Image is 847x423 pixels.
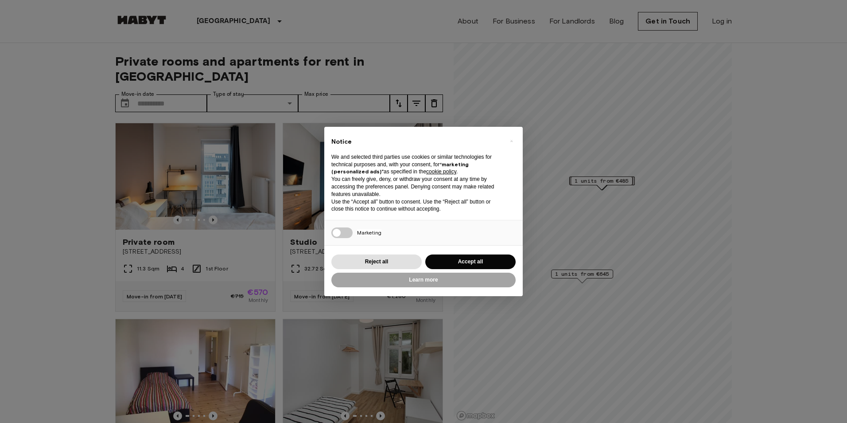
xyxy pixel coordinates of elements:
span: Marketing [357,229,381,236]
button: Accept all [425,255,516,269]
button: Close this notice [504,134,518,148]
a: cookie policy [426,168,456,175]
button: Learn more [331,273,516,287]
button: Reject all [331,255,422,269]
span: × [510,136,513,146]
h2: Notice [331,137,501,146]
p: We and selected third parties use cookies or similar technologies for technical purposes and, wit... [331,153,501,176]
strong: “marketing (personalized ads)” [331,161,469,175]
p: You can freely give, deny, or withdraw your consent at any time by accessing the preferences pane... [331,176,501,198]
p: Use the “Accept all” button to consent. Use the “Reject all” button or close this notice to conti... [331,198,501,213]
